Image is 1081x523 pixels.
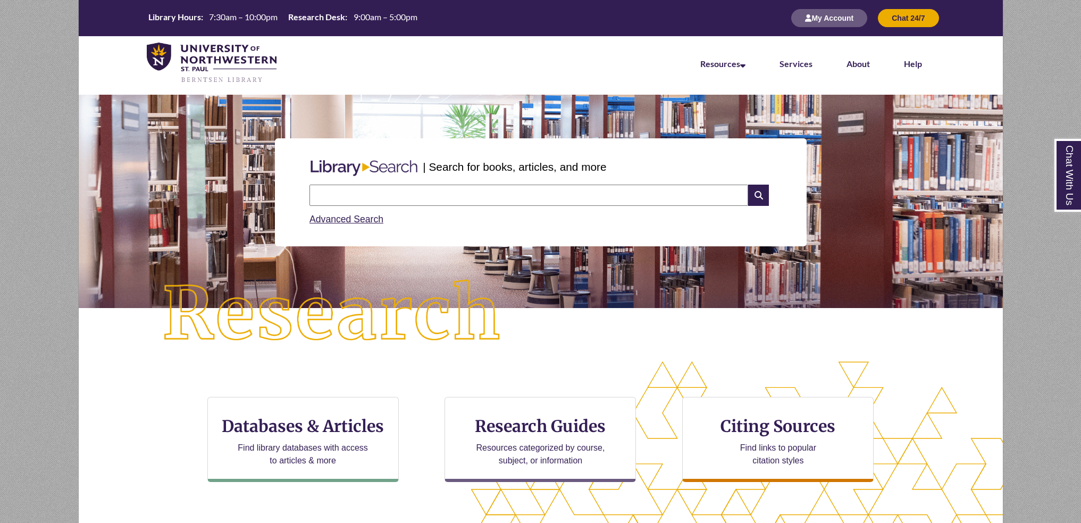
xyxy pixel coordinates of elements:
img: UNWSP Library Logo [147,43,277,84]
a: About [847,59,870,69]
a: Chat 24/7 [878,13,938,22]
a: Hours Today [144,11,422,26]
a: Advanced Search [309,214,383,225]
h3: Databases & Articles [216,416,390,436]
table: Hours Today [144,11,422,24]
a: Help [904,59,922,69]
a: My Account [791,13,867,22]
h3: Research Guides [454,416,627,436]
img: Research [124,242,540,387]
i: Search [748,185,768,206]
a: Research Guides Resources categorized by course, subject, or information [445,397,636,482]
h3: Citing Sources [714,416,843,436]
button: My Account [791,9,867,27]
p: Find links to popular citation styles [726,442,830,467]
a: Databases & Articles Find library databases with access to articles & more [207,397,399,482]
span: 7:30am – 10:00pm [209,12,278,22]
p: | Search for books, articles, and more [423,159,606,175]
span: 9:00am – 5:00pm [354,12,417,22]
img: Libary Search [305,156,423,180]
a: Citing Sources Find links to popular citation styles [682,397,874,482]
a: Services [780,59,812,69]
th: Research Desk: [284,11,349,23]
th: Library Hours: [144,11,205,23]
p: Find library databases with access to articles & more [233,442,372,467]
a: Resources [700,59,745,69]
p: Resources categorized by course, subject, or information [471,442,610,467]
button: Chat 24/7 [878,9,938,27]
